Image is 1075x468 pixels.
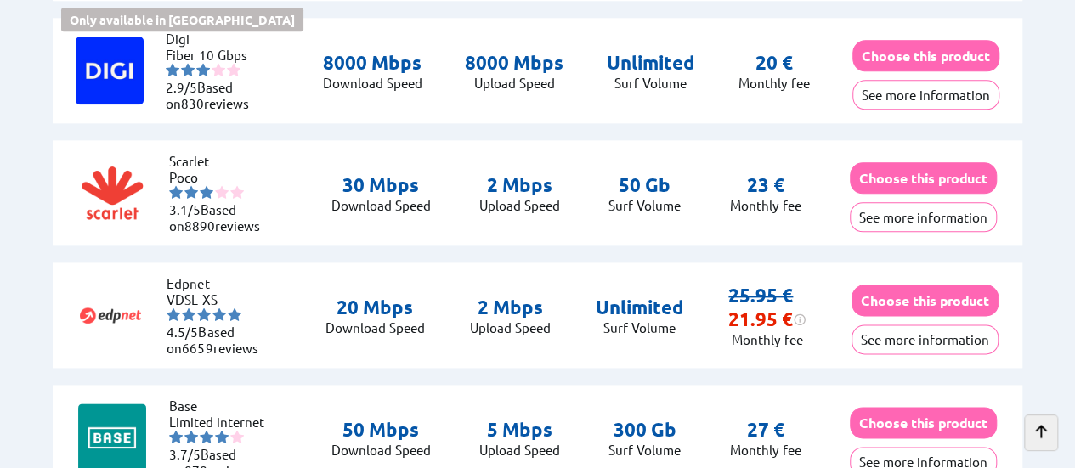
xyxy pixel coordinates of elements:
[169,446,201,462] span: 3.7/5
[166,31,268,47] li: Digi
[331,173,431,197] p: 30 Mbps
[608,442,681,458] p: Surf Volume
[850,209,997,225] a: See more information
[166,47,268,63] li: Fiber 10 Gbps
[850,202,997,232] button: See more information
[852,40,999,71] button: Choose this product
[331,197,431,213] p: Download Speed
[196,63,210,76] img: starnr3
[755,51,792,75] p: 20 €
[182,340,212,356] span: 6659
[850,162,997,194] button: Choose this product
[479,197,560,213] p: Upload Speed
[728,307,806,331] div: 21.95 €
[852,87,999,103] a: See more information
[169,153,271,169] li: Scarlet
[200,185,213,199] img: starnr3
[169,201,201,217] span: 3.1/5
[70,12,295,27] b: Only available in [GEOGRAPHIC_DATA]
[76,281,144,349] img: Logo of Edpnet
[230,185,244,199] img: starnr5
[595,296,683,319] p: Unlimited
[215,185,229,199] img: starnr4
[167,324,198,340] span: 4.5/5
[728,331,806,347] p: Monthly fee
[850,170,997,186] a: Choose this product
[78,159,146,227] img: Logo of Scarlet
[852,285,999,316] button: Choose this product
[169,185,183,199] img: starnr1
[181,95,204,111] span: 830
[595,319,683,335] p: Surf Volume
[228,307,241,321] img: starnr5
[465,51,563,75] p: 8000 Mbps
[227,63,240,76] img: starnr5
[608,197,681,213] p: Surf Volume
[465,75,563,91] p: Upload Speed
[167,275,269,291] li: Edpnet
[470,319,551,335] p: Upload Speed
[323,75,422,91] p: Download Speed
[738,75,809,91] p: Monthly fee
[169,201,271,234] li: Based on reviews
[182,307,195,321] img: starnr2
[607,51,695,75] p: Unlimited
[184,217,215,234] span: 8890
[76,37,144,104] img: Logo of Digi
[325,296,425,319] p: 20 Mbps
[852,324,999,354] button: See more information
[729,197,801,213] p: Monthly fee
[331,442,431,458] p: Download Speed
[470,296,551,319] p: 2 Mbps
[608,418,681,442] p: 300 Gb
[608,173,681,197] p: 50 Gb
[850,414,997,431] a: Choose this product
[197,307,211,321] img: starnr3
[852,331,999,347] a: See more information
[167,324,269,356] li: Based on reviews
[166,79,197,95] span: 2.9/5
[479,418,560,442] p: 5 Mbps
[331,418,431,442] p: 50 Mbps
[166,79,268,111] li: Based on reviews
[325,319,425,335] p: Download Speed
[746,418,784,442] p: 27 €
[793,313,806,326] img: information
[479,173,560,197] p: 2 Mbps
[852,80,999,110] button: See more information
[607,75,695,91] p: Surf Volume
[323,51,422,75] p: 8000 Mbps
[729,442,801,458] p: Monthly fee
[169,430,183,443] img: starnr1
[167,307,180,321] img: starnr1
[166,63,179,76] img: starnr1
[184,430,198,443] img: starnr2
[479,442,560,458] p: Upload Speed
[184,185,198,199] img: starnr2
[852,48,999,64] a: Choose this product
[215,430,229,443] img: starnr4
[746,173,784,197] p: 23 €
[852,292,999,308] a: Choose this product
[230,430,244,443] img: starnr5
[212,63,225,76] img: starnr4
[169,169,271,185] li: Poco
[200,430,213,443] img: starnr3
[850,407,997,438] button: Choose this product
[728,284,793,307] s: 25.95 €
[212,307,226,321] img: starnr4
[167,291,269,307] li: VDSL XS
[169,398,271,414] li: Base
[181,63,195,76] img: starnr2
[169,414,271,430] li: Limited internet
